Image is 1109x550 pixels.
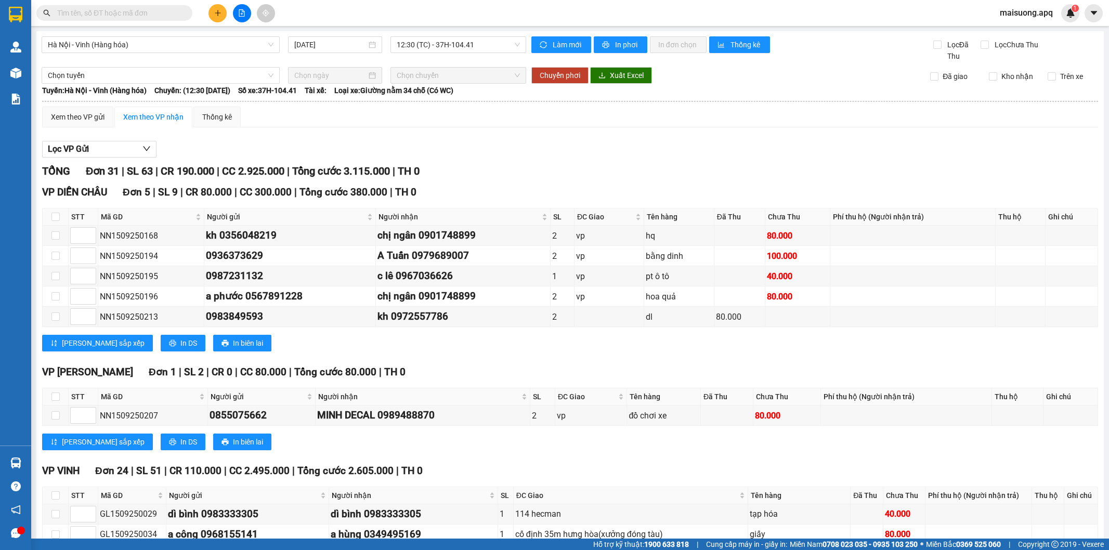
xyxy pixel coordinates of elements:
div: 0936373629 [206,248,374,264]
span: | [697,539,698,550]
span: Đơn 31 [86,165,119,177]
span: aim [262,9,269,17]
div: kh 0972557786 [377,309,549,324]
button: plus [208,4,227,22]
div: 80.000 [885,528,923,541]
span: SL 63 [127,165,153,177]
span: Tài xế: [305,85,327,96]
span: search [43,9,50,17]
th: SL [498,487,514,504]
div: 2 [552,250,572,263]
span: ĐC Giao [577,211,633,222]
div: Thống kê [202,111,232,123]
span: printer [169,339,176,348]
div: hq [646,229,712,242]
span: TỔNG [42,165,70,177]
span: | [217,165,219,177]
th: Ghi chú [1064,487,1098,504]
th: Tên hàng [748,487,851,504]
span: TH 0 [384,366,406,378]
span: | [235,366,238,378]
span: Mã GD [101,490,155,501]
span: VP VINH [42,465,80,477]
span: 12:30 (TC) - 37H-104.41 [397,37,519,53]
span: caret-down [1089,8,1099,18]
span: Mã GD [101,211,193,222]
div: 1 [500,507,512,520]
span: | [180,186,183,198]
div: NN1509250213 [100,310,202,323]
span: | [224,465,227,477]
span: printer [221,339,229,348]
div: a hùng 0349495169 [331,527,496,542]
div: 40.000 [767,270,828,283]
input: Tìm tên, số ĐT hoặc mã đơn [57,7,180,19]
input: Chọn ngày [294,70,367,81]
div: A Tuấn 0979689007 [377,248,549,264]
span: CC 2.925.000 [222,165,284,177]
span: VP DIỄN CHÂU [42,186,107,198]
button: Lọc VP Gửi [42,141,156,158]
button: file-add [233,4,251,22]
div: 80.000 [755,409,818,422]
span: Chuyến: (12:30 [DATE]) [154,85,230,96]
span: [PERSON_NAME] sắp xếp [62,337,145,349]
span: Người nhận [318,391,519,402]
button: caret-down [1085,4,1103,22]
button: bar-chartThống kê [709,36,770,53]
div: 1 [500,528,512,541]
span: copyright [1051,541,1059,548]
span: bar-chart [717,41,726,49]
div: 80.000 [716,310,763,323]
span: Miền Bắc [926,539,1001,550]
span: [PERSON_NAME] sắp xếp [62,436,145,448]
td: GL1509250029 [98,504,166,525]
span: Chọn tuyến [48,68,273,83]
div: hoa quả [646,290,712,303]
span: CR 110.000 [169,465,221,477]
td: NN1509250213 [98,307,204,327]
div: vp [557,409,625,422]
span: Tổng cước 3.115.000 [292,165,390,177]
div: giấy [750,528,849,541]
img: warehouse-icon [10,42,21,53]
span: | [131,465,134,477]
span: Đơn 24 [95,465,128,477]
td: NN1509250195 [98,266,204,286]
th: Phí thu hộ (Người nhận trả) [925,487,1032,504]
th: Chưa Thu [883,487,925,504]
div: Xem theo VP nhận [123,111,184,123]
span: Chọn chuyến [397,68,519,83]
span: CR 190.000 [161,165,214,177]
span: Trên xe [1056,71,1087,82]
th: Tên hàng [644,208,714,226]
button: printerIn DS [161,434,205,450]
span: Cung cấp máy in - giấy in: [706,539,787,550]
th: Phí thu hộ (Người nhận trả) [821,388,993,405]
span: ĐC Giao [558,391,616,402]
span: plus [214,9,221,17]
b: Tuyến: Hà Nội - Vinh (Hàng hóa) [42,86,147,95]
span: | [396,465,399,477]
div: vp [576,250,642,263]
span: CR 0 [212,366,232,378]
span: CC 2.495.000 [229,465,290,477]
div: GL1509250029 [100,507,164,520]
div: NN1509250194 [100,250,202,263]
span: | [179,366,181,378]
th: Ghi chú [1046,208,1098,226]
div: GL1509250034 [100,528,164,541]
td: GL1509250034 [98,525,166,545]
div: 2 [552,229,572,242]
div: MINH DECAL 0989488870 [317,408,528,423]
img: logo-vxr [9,7,22,22]
div: vp [576,229,642,242]
span: | [122,165,124,177]
span: VP [PERSON_NAME] [42,366,133,378]
input: 15/09/2025 [294,39,367,50]
span: Tổng cước 80.000 [294,366,376,378]
button: sort-ascending[PERSON_NAME] sắp xếp [42,434,153,450]
span: TH 0 [398,165,420,177]
div: 1 [552,270,572,283]
div: dl [646,310,712,323]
